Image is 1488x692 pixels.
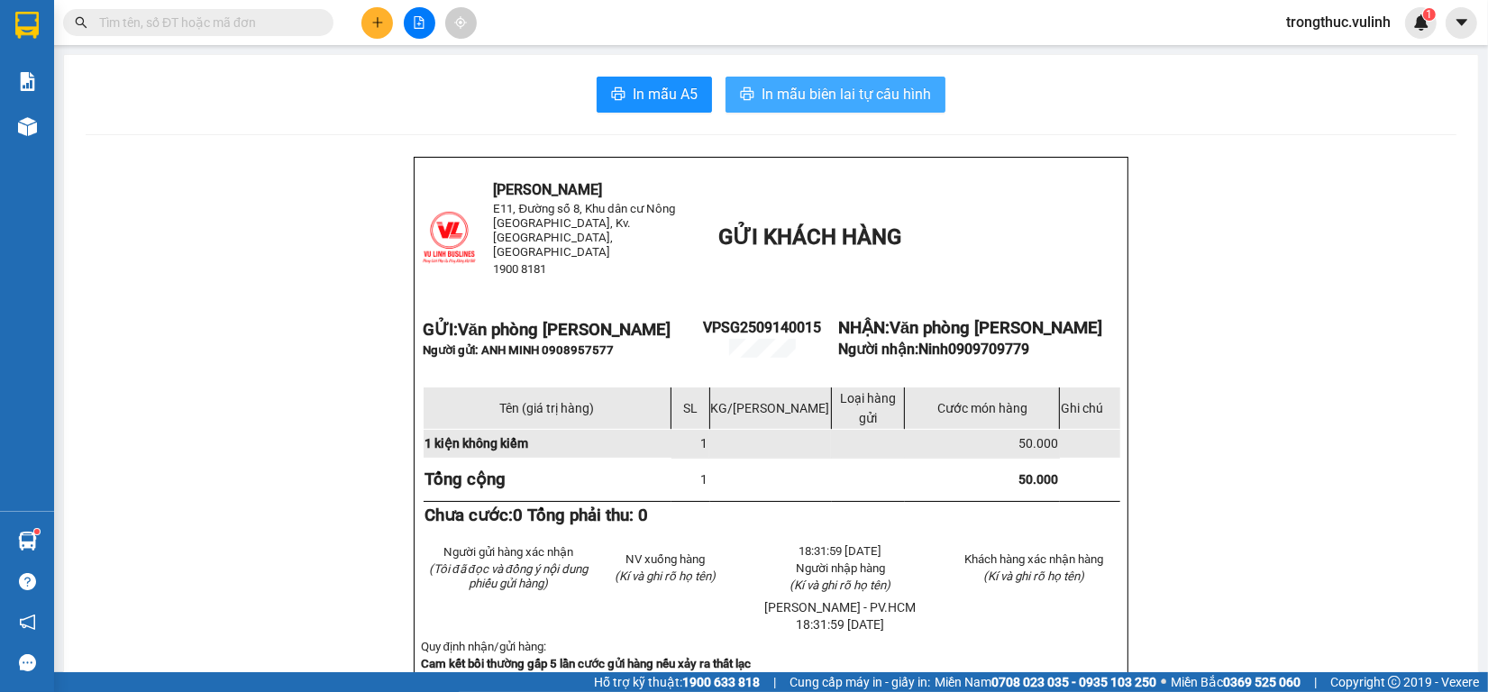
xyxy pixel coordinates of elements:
span: E11, Đường số 8, Khu dân cư Nông [GEOGRAPHIC_DATA], Kv.[GEOGRAPHIC_DATA], [GEOGRAPHIC_DATA] [494,202,676,259]
span: In mẫu A5 [633,83,698,105]
span: Ninh [918,341,1029,358]
span: notification [19,614,36,631]
span: In mẫu biên lai tự cấu hình [762,83,931,105]
span: Văn phòng [PERSON_NAME] [458,320,671,340]
strong: Cam kết bồi thường gấp 5 lần cước gửi hàng nếu xảy ra thất lạc [421,657,751,670]
span: Miền Nam [935,672,1156,692]
span: NV xuống hàng [625,552,705,566]
span: printer [740,86,754,104]
span: printer [611,86,625,104]
strong: Tổng cộng [424,469,506,489]
span: Quy định nhận/gửi hàng: [421,640,546,653]
span: 0 Tổng phải thu: 0 [513,505,648,525]
button: caret-down [1446,7,1477,39]
strong: 1900 633 818 [682,675,760,689]
span: 1 [701,472,708,487]
img: logo.jpg [8,8,98,98]
td: Cước món hàng [905,387,1060,429]
span: Hỗ trợ kỹ thuật: [594,672,760,692]
li: E11, Đường số 8, Khu dân cư Nông [GEOGRAPHIC_DATA], Kv.[GEOGRAPHIC_DATA], [GEOGRAPHIC_DATA] [8,40,343,131]
span: message [19,654,36,671]
strong: 0369 525 060 [1223,675,1301,689]
span: | [773,672,776,692]
button: printerIn mẫu biên lai tự cấu hình [726,77,945,113]
strong: Người nhận: [838,341,1029,358]
button: plus [361,7,393,39]
span: 1 [701,436,708,451]
span: VPSG2509140015 [703,319,821,336]
sup: 1 [1423,8,1436,21]
td: Tên (giá trị hàng) [423,387,671,429]
img: warehouse-icon [18,117,37,136]
b: [PERSON_NAME] [104,12,255,34]
span: question-circle [19,573,36,590]
span: Văn phòng [PERSON_NAME] [890,318,1102,338]
button: file-add [404,7,435,39]
span: environment [104,43,118,58]
span: 18:31:59 [DATE] [797,617,885,632]
span: Người nhập hàng [796,561,885,575]
span: plus [371,16,384,29]
span: 1 kiện không kiểm [424,436,528,451]
strong: NHẬN: [838,318,1102,338]
span: phone [8,133,23,148]
td: Ghi chú [1060,387,1120,429]
strong: 0708 023 035 - 0935 103 250 [991,675,1156,689]
img: logo-vxr [15,12,39,39]
span: Khách hàng xác nhận hàng [964,552,1103,566]
span: 50.000 [1018,472,1058,487]
li: 1900 8181 [8,130,343,152]
span: (Kí và ghi rõ họ tên) [983,569,1084,583]
img: logo [423,211,476,264]
span: 1 [1426,8,1432,21]
strong: Chưa cước: [424,505,648,525]
span: 50.000 [1018,436,1058,451]
span: file-add [413,16,425,29]
span: aim [454,16,467,29]
td: Loại hàng gửi [831,387,905,429]
span: Cung cấp máy in - giấy in: [790,672,930,692]
input: Tìm tên, số ĐT hoặc mã đơn [99,13,312,32]
img: solution-icon [18,72,37,91]
img: icon-new-feature [1413,14,1429,31]
strong: GỬI: [423,320,671,340]
span: Người gửi: ANH MINH 0908957577 [423,343,614,357]
td: SL [671,387,709,429]
span: [PERSON_NAME] [494,181,603,198]
span: caret-down [1454,14,1470,31]
span: 1900 8181 [494,262,547,276]
span: 18:31:59 [DATE] [799,544,882,558]
span: GỬI KHÁCH HÀNG [718,224,901,250]
span: copyright [1388,676,1401,688]
button: aim [445,7,477,39]
span: (Kí và ghi rõ họ tên) [615,569,716,583]
em: (Tôi đã đọc và đồng ý nội dung phiếu gửi hàng) [429,562,588,590]
button: printerIn mẫu A5 [597,77,712,113]
span: ⚪️ [1161,678,1166,686]
span: trongthuc.vulinh [1272,11,1405,33]
span: 0909709779 [948,341,1029,358]
sup: 1 [34,529,40,534]
span: Người gửi hàng xác nhận [443,545,573,559]
span: Miền Bắc [1171,672,1301,692]
img: warehouse-icon [18,532,37,551]
span: [PERSON_NAME] - PV.HCM [765,600,917,615]
span: search [75,16,87,29]
span: | [1314,672,1317,692]
span: (Kí và ghi rõ họ tên) [790,578,891,592]
td: KG/[PERSON_NAME] [709,387,831,429]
